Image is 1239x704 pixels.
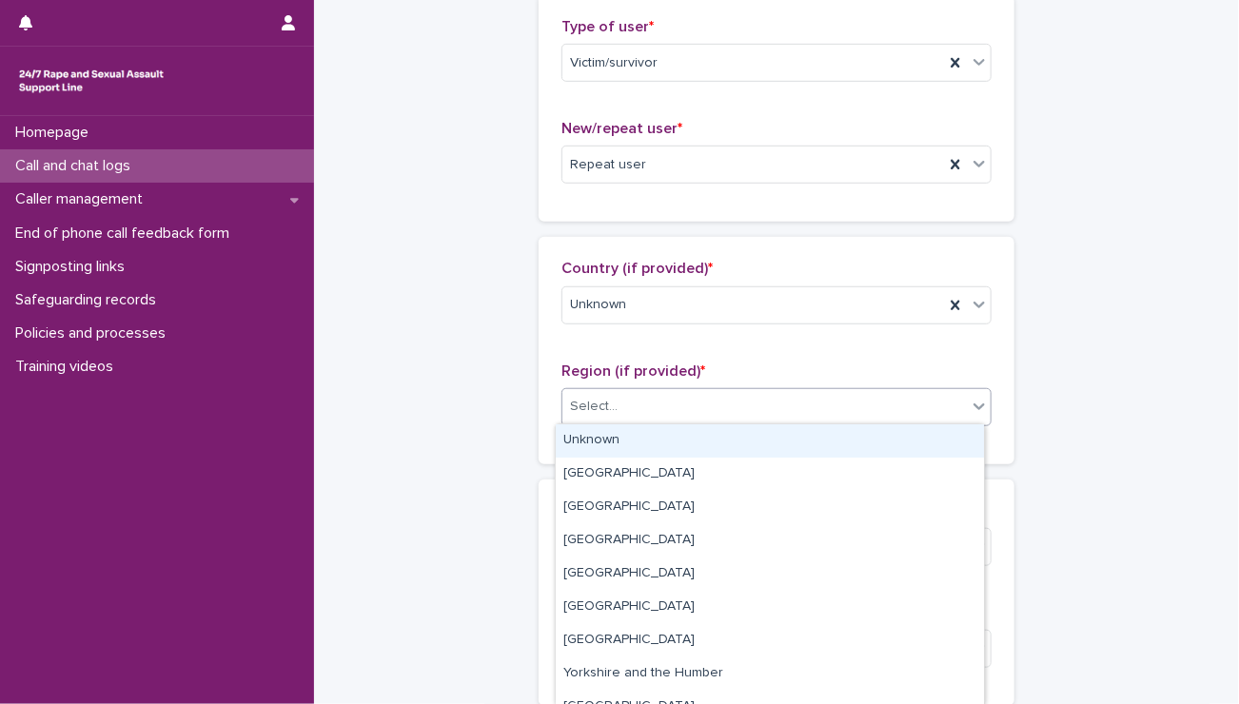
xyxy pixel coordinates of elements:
[570,397,618,417] div: Select...
[556,591,984,624] div: North West
[556,624,984,657] div: North East
[570,295,626,315] span: Unknown
[556,458,984,491] div: Greater London
[556,657,984,691] div: Yorkshire and the Humber
[556,424,984,458] div: Unknown
[556,491,984,524] div: South East
[561,121,682,136] span: New/repeat user
[561,363,705,379] span: Region (if provided)
[556,557,984,591] div: West Midlands
[8,124,104,142] p: Homepage
[561,19,654,34] span: Type of user
[8,358,128,376] p: Training videos
[8,324,181,342] p: Policies and processes
[570,53,658,73] span: Victim/survivor
[561,261,713,276] span: Country (if provided)
[570,155,646,175] span: Repeat user
[556,524,984,557] div: South West
[8,258,140,276] p: Signposting links
[8,190,158,208] p: Caller management
[8,291,171,309] p: Safeguarding records
[8,225,245,243] p: End of phone call feedback form
[8,157,146,175] p: Call and chat logs
[15,62,167,100] img: rhQMoQhaT3yELyF149Cw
